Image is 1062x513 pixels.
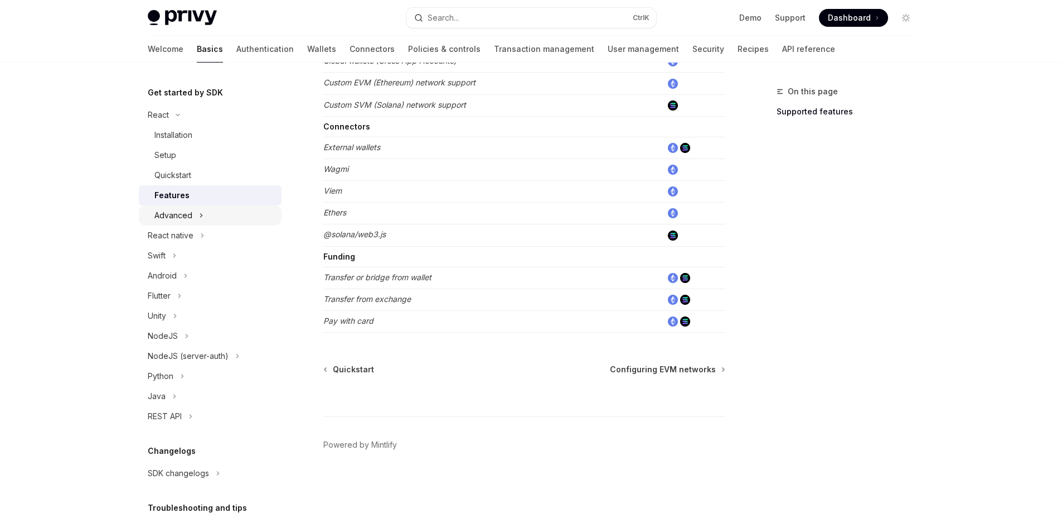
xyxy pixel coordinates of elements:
img: light logo [148,10,217,26]
strong: Connectors [323,122,370,131]
span: Ctrl K [633,13,649,22]
div: React [148,108,169,122]
em: @solana/web3.js [323,229,386,239]
button: Toggle dark mode [897,9,915,27]
div: SDK changelogs [148,467,209,480]
em: External wallets [323,142,380,152]
div: Swift [148,249,166,262]
a: Connectors [350,36,395,63]
em: Custom SVM (Solana) network support [323,100,466,109]
div: React native [148,229,193,242]
h5: Get started by SDK [148,86,223,99]
div: Java [148,390,166,403]
div: NodeJS [148,329,178,343]
a: User management [608,36,679,63]
a: Configuring EVM networks [610,364,724,375]
a: Support [775,12,806,23]
a: Demo [739,12,762,23]
a: Powered by Mintlify [323,439,397,450]
img: ethereum.png [668,295,678,305]
img: solana.png [680,143,690,153]
a: Security [692,36,724,63]
span: Quickstart [333,364,374,375]
a: Welcome [148,36,183,63]
a: Recipes [738,36,769,63]
a: Dashboard [819,9,888,27]
a: API reference [782,36,835,63]
div: Installation [154,128,192,142]
div: Python [148,370,173,383]
span: Configuring EVM networks [610,364,716,375]
a: Authentication [236,36,294,63]
div: Features [154,189,190,202]
button: Search...CtrlK [406,8,656,28]
img: ethereum.png [668,273,678,283]
strong: Funding [323,252,355,261]
h5: Changelogs [148,444,196,458]
em: Transfer or bridge from wallet [323,272,431,282]
div: NodeJS (server-auth) [148,349,229,363]
a: Features [139,185,282,205]
a: Wallets [307,36,336,63]
img: solana.png [680,273,690,283]
span: On this page [788,85,838,98]
img: ethereum.png [668,79,678,89]
img: solana.png [668,100,678,111]
img: solana.png [680,295,690,305]
div: Search... [428,11,459,25]
a: Basics [197,36,223,63]
em: Wagmi [323,164,348,174]
img: ethereum.png [668,317,678,327]
em: Ethers [323,208,346,217]
a: Quickstart [139,165,282,185]
img: solana.png [680,317,690,327]
em: Transfer from exchange [323,294,411,304]
div: Advanced [154,209,192,222]
em: Pay with card [323,316,374,325]
div: Unity [148,309,166,323]
a: Transaction management [494,36,594,63]
a: Policies & controls [408,36,481,63]
div: Android [148,269,177,282]
img: ethereum.png [668,165,678,175]
div: Flutter [148,289,171,303]
a: Supported features [777,103,924,121]
span: Dashboard [828,12,871,23]
em: Viem [323,186,342,195]
div: Quickstart [154,169,191,182]
div: REST API [148,410,182,423]
img: ethereum.png [668,208,678,218]
img: solana.png [668,231,678,241]
img: ethereum.png [668,143,678,153]
div: Setup [154,148,176,162]
em: Custom EVM (Ethereum) network support [323,78,476,87]
img: ethereum.png [668,186,678,196]
a: Installation [139,125,282,145]
a: Setup [139,145,282,165]
a: Quickstart [324,364,374,375]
